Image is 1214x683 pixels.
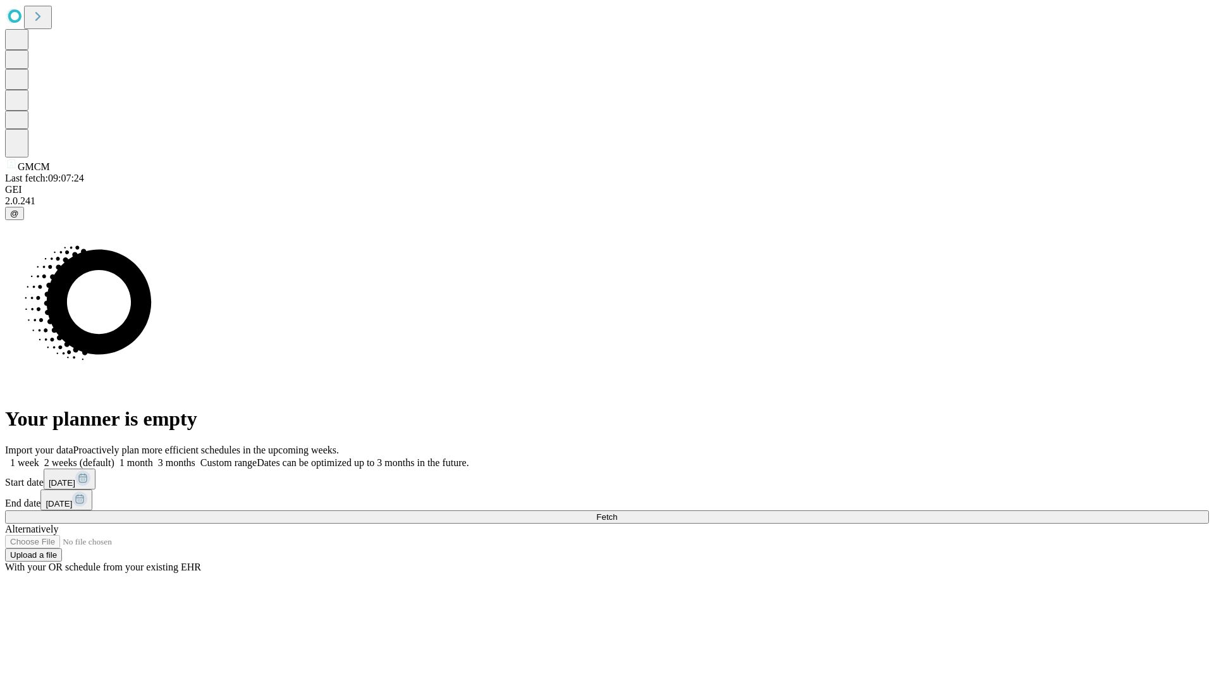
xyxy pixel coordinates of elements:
[5,173,84,183] span: Last fetch: 09:07:24
[10,457,39,468] span: 1 week
[5,562,201,572] span: With your OR schedule from your existing EHR
[73,445,339,455] span: Proactively plan more efficient schedules in the upcoming weeks.
[46,499,72,508] span: [DATE]
[5,524,58,534] span: Alternatively
[200,457,257,468] span: Custom range
[49,478,75,488] span: [DATE]
[5,407,1209,431] h1: Your planner is empty
[5,489,1209,510] div: End date
[596,512,617,522] span: Fetch
[18,161,50,172] span: GMCM
[5,445,73,455] span: Import your data
[158,457,195,468] span: 3 months
[120,457,153,468] span: 1 month
[5,548,62,562] button: Upload a file
[5,207,24,220] button: @
[5,195,1209,207] div: 2.0.241
[44,457,114,468] span: 2 weeks (default)
[40,489,92,510] button: [DATE]
[5,184,1209,195] div: GEI
[5,469,1209,489] div: Start date
[257,457,469,468] span: Dates can be optimized up to 3 months in the future.
[10,209,19,218] span: @
[5,510,1209,524] button: Fetch
[44,469,95,489] button: [DATE]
